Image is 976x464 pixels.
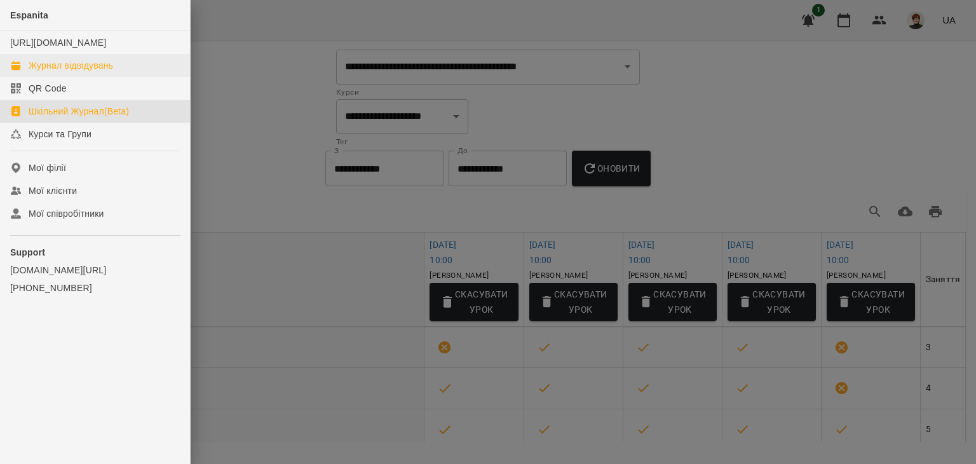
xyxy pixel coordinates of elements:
p: Support [10,246,180,259]
div: Мої філії [29,161,66,174]
a: [PHONE_NUMBER] [10,282,180,294]
div: Журнал відвідувань [29,59,113,72]
div: Шкільний Журнал(Beta) [29,105,129,118]
div: Курси та Групи [29,128,91,140]
a: [URL][DOMAIN_NAME] [10,38,106,48]
a: [DOMAIN_NAME][URL] [10,264,180,276]
div: Мої клієнти [29,184,77,197]
span: Espanita [10,10,48,20]
div: QR Code [29,82,67,95]
div: Мої співробітники [29,207,104,220]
